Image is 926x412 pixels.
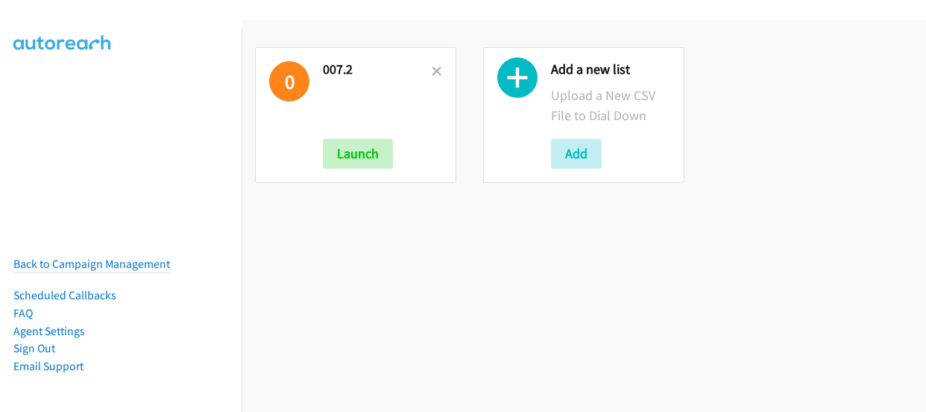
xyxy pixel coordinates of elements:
[323,61,432,78] h2: 007.2
[13,359,84,373] a: Email Support
[13,324,85,338] a: Agent Settings
[551,85,670,125] p: Upload a New CSV File to Dial Down
[269,61,309,102] h1: 0
[323,139,393,169] button: Launch
[551,139,602,169] button: Add
[551,61,670,78] h2: Add a new list
[13,341,55,355] a: Sign Out
[13,257,170,271] a: Back to Campaign Management
[13,288,116,302] a: Scheduled Callbacks
[13,306,33,320] a: FAQ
